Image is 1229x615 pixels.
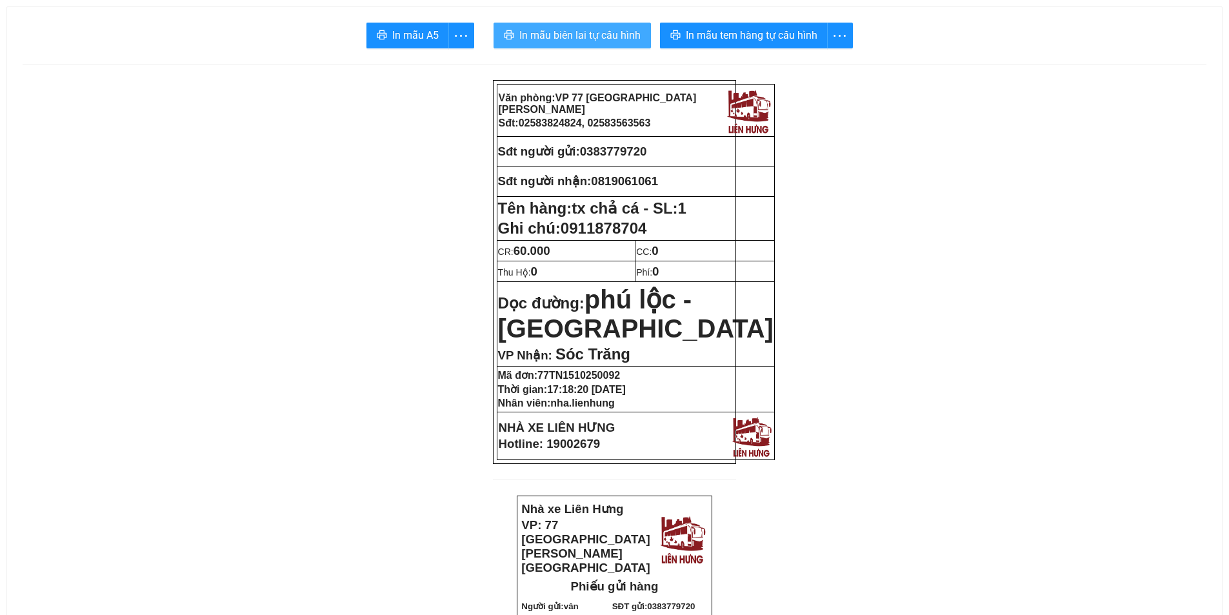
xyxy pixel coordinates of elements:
span: nha.lienhung [550,398,615,408]
span: 1 [678,199,686,217]
span: 17:18:20 [DATE] [547,384,626,395]
strong: Dọc đường: [498,294,774,341]
button: printerIn mẫu tem hàng tự cấu hình [660,23,828,48]
strong: Tên hàng: [498,199,686,217]
strong: NHÀ XE LIÊN HƯNG [499,421,615,434]
img: logo [657,512,708,565]
span: 0 [652,244,658,257]
img: logo [729,414,774,458]
span: 0819061061 [591,174,658,188]
strong: Thời gian: [498,384,626,395]
span: Ghi chú: [498,219,647,237]
span: VP Nhận: [498,348,552,362]
span: CC: [636,247,659,257]
span: printer [670,30,681,42]
button: more [448,23,474,48]
span: 0 [531,265,537,278]
span: more [828,28,852,44]
strong: Phiếu gửi hàng [571,580,659,593]
span: 0383779720 [647,601,695,611]
button: printerIn mẫu A5 [366,23,449,48]
span: 60.000 [514,244,550,257]
span: Thu Hộ: [498,267,537,277]
span: printer [504,30,514,42]
span: 0911878704 [561,219,646,237]
span: tx chả cá - SL: [572,199,686,217]
strong: Sđt: [499,117,651,128]
span: Phí: [636,267,659,277]
span: 0 [652,265,659,278]
span: phú lộc - [GEOGRAPHIC_DATA] [498,285,774,343]
span: 0383779720 [580,145,647,158]
span: vân [564,601,579,611]
strong: Người gửi: [521,601,578,611]
span: In mẫu tem hàng tự cấu hình [686,27,817,43]
strong: VP: 77 [GEOGRAPHIC_DATA][PERSON_NAME][GEOGRAPHIC_DATA] [521,518,650,574]
span: In mẫu biên lai tự cấu hình [519,27,641,43]
strong: Nhà xe Liên Hưng [521,502,623,516]
span: 77TN1510250092 [537,370,620,381]
img: logo [724,86,773,135]
span: printer [377,30,387,42]
span: In mẫu A5 [392,27,439,43]
span: Sóc Trăng [555,345,630,363]
strong: Sđt người nhận: [498,174,592,188]
span: VP 77 [GEOGRAPHIC_DATA][PERSON_NAME] [499,92,697,115]
strong: Sđt người gửi: [498,145,580,158]
strong: Văn phòng: [499,92,697,115]
span: CR: [498,247,550,257]
span: more [449,28,474,44]
strong: Hotline: 19002679 [499,437,601,450]
strong: SĐT gửi: [612,601,695,611]
button: printerIn mẫu biên lai tự cấu hình [494,23,651,48]
button: more [827,23,853,48]
span: 02583824824, 02583563563 [519,117,651,128]
strong: Nhân viên: [498,398,615,408]
strong: Mã đơn: [498,370,621,381]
